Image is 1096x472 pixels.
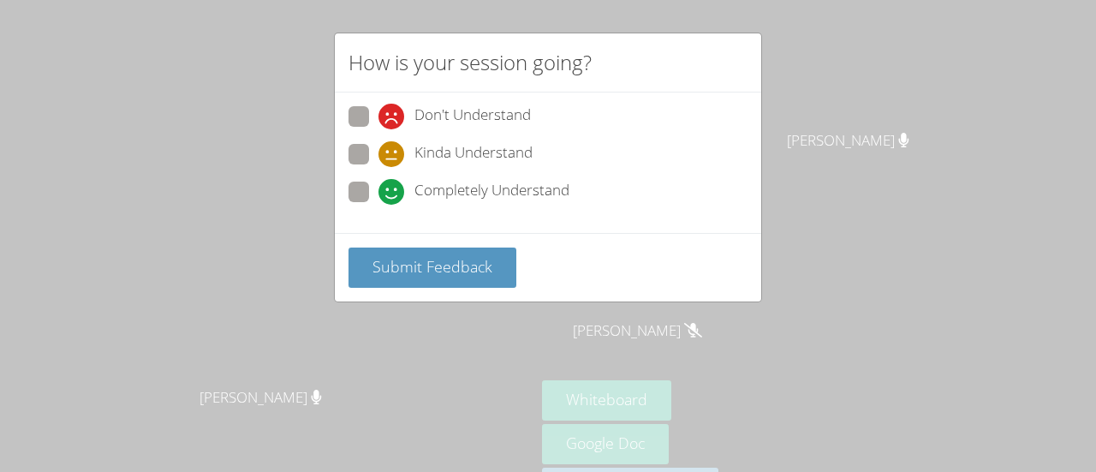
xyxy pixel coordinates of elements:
span: Don't Understand [414,104,531,129]
h2: How is your session going? [348,47,592,78]
span: Kinda Understand [414,141,533,167]
span: Submit Feedback [372,256,492,277]
button: Submit Feedback [348,248,516,288]
span: Completely Understand [414,179,569,205]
